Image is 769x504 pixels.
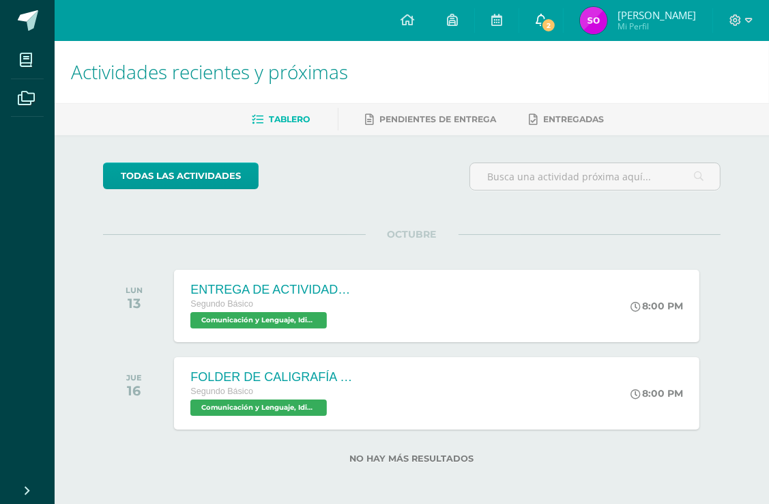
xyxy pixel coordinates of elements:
a: Entregadas [529,109,605,130]
a: todas las Actividades [103,163,259,189]
a: Tablero [252,109,310,130]
span: Entregadas [544,114,605,124]
div: LUN [126,285,143,295]
label: No hay más resultados [103,453,721,464]
span: OCTUBRE [366,228,459,240]
span: Comunicación y Lenguaje, Idioma Español 'B' [190,400,327,416]
div: FOLDER DE CALIGRAFÍA COMPLETO [190,370,354,384]
div: ENTREGA DE ACTIVIDADES DEL LIBRO DE LENGUAJE [190,283,354,297]
div: JUE [126,373,142,382]
span: Pendientes de entrega [380,114,497,124]
div: 8:00 PM [630,300,683,312]
span: 2 [541,18,556,33]
div: 8:00 PM [630,387,683,400]
span: Segundo Básico [190,387,253,396]
span: Tablero [270,114,310,124]
span: Comunicación y Lenguaje, Idioma Español 'B' [190,312,327,328]
input: Busca una actividad próxima aquí... [470,163,720,190]
span: Segundo Básico [190,299,253,309]
a: Pendientes de entrega [366,109,497,130]
img: 57486d41e313e93b1ded546bc17629e4.png [580,7,607,34]
div: 13 [126,295,143,311]
span: [PERSON_NAME] [618,8,696,22]
div: 16 [126,382,142,399]
span: Mi Perfil [618,20,696,32]
span: Actividades recientes y próximas [71,59,348,85]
